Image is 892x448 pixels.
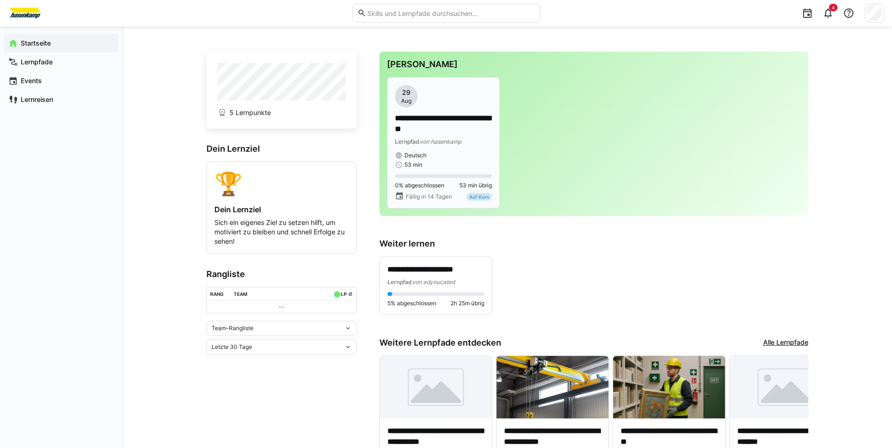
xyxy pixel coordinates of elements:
span: 4 [832,5,835,10]
span: 29 [402,88,410,97]
span: von edyoucated [412,278,455,286]
h3: [PERSON_NAME] [387,59,801,70]
a: ø [348,289,353,297]
p: Sich ein eigenes Ziel zu setzen hilft, um motiviert zu bleiben und schnell Erfolge zu sehen! [214,218,349,246]
span: Deutsch [404,152,426,159]
span: von hasenkamp [419,138,461,145]
h4: Dein Lernziel [214,205,349,214]
img: image [613,356,725,419]
h3: Dein Lernziel [206,144,357,154]
div: Rang [210,291,224,297]
span: 5% abgeschlossen [387,300,436,307]
img: image [730,356,842,419]
span: 2h 25m übrig [450,300,484,307]
span: Lernpfad [387,278,412,286]
span: 53 min übrig [459,182,492,189]
h3: Weitere Lernpfade entdecken [379,338,501,348]
span: Letzte 30 Tage [212,343,252,351]
span: Fällig in 14 Tagen [406,193,452,201]
input: Skills und Lernpfade durchsuchen… [366,9,535,17]
span: Team-Rangliste [212,324,253,332]
div: LP [341,291,347,297]
span: 53 min [404,161,422,169]
div: Team [234,291,247,297]
span: Lernpfad [395,138,419,145]
span: 5 Lernpunkte [229,108,271,117]
h3: Rangliste [206,269,357,279]
div: 🏆 [214,170,349,197]
h3: Weiter lernen [379,239,808,249]
span: Aug [401,97,411,105]
img: image [497,356,608,419]
a: Alle Lernpfade [763,338,808,348]
span: 0% abgeschlossen [395,182,444,189]
img: image [380,356,492,419]
div: Auf Kurs [466,193,492,201]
